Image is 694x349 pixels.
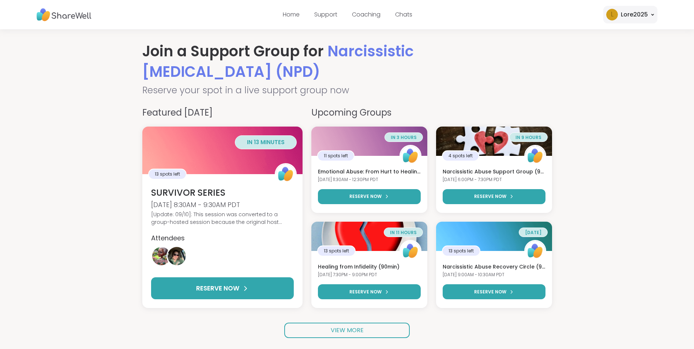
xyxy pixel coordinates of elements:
a: VIEW MORE [284,323,410,338]
img: ShareWell [401,146,420,166]
div: [Update: 09/10]: This session was converted to a group-hosted session because the original host c... [151,211,294,226]
span: VIEW MORE [331,326,364,334]
img: ShareWell Nav Logo [37,5,91,25]
div: [DATE] 7:30PM - 9:00PM PDT [318,272,421,278]
span: 4 spots left [449,153,473,159]
span: 13 spots left [449,248,474,254]
img: Emotional Abuse: From Hurt to Healing [311,127,427,156]
h4: Featured [DATE] [142,106,303,119]
img: SURVIVOR SERIES [142,127,303,174]
span: RESERVE NOW [474,193,506,200]
img: ShareWell [276,164,296,184]
span: 13 spots left [155,171,180,177]
h4: Upcoming Groups [311,106,552,119]
button: RESERVE NOW [318,189,421,204]
button: RESERVE NOW [443,284,545,299]
h3: Narcissistic Abuse Support Group (90min) [443,168,545,176]
span: 11 spots left [324,153,348,159]
div: [DATE] 8:30AM - 9:30AM PDT [151,200,294,209]
img: ShareWell [525,241,545,261]
button: RESERVE NOW [318,284,421,299]
a: Chats [395,10,412,19]
div: [DATE] 11:30AM - 12:30PM PDT [318,177,421,183]
span: Attendees [151,233,185,243]
span: RESERVE NOW [196,284,239,293]
h3: SURVIVOR SERIES [151,187,294,199]
h3: Emotional Abuse: From Hurt to Healing [318,168,421,176]
span: in 13 minutes [247,138,285,146]
span: in 9 hours [515,134,541,140]
span: Narcissistic [MEDICAL_DATA] (NPD) [142,41,414,82]
button: RESERVE NOW [151,277,294,299]
img: Healing from Infidelity (90min) [311,222,427,251]
h3: Healing from Infidelity (90min) [318,263,421,271]
span: RESERVE NOW [474,289,506,295]
img: ShareWell [401,241,420,261]
img: Narcissistic Abuse Support Group (90min) [436,127,552,156]
h2: Reserve your spot in a live support group now [142,83,552,97]
div: [DATE] 6:00PM - 7:30PM PDT [443,177,545,183]
button: RESERVE NOW [443,189,545,204]
h3: Narcissistic Abuse Recovery Circle (90min) [443,263,545,271]
span: [DATE] [525,229,541,236]
div: Lore2025 [621,10,648,19]
img: ShareWell [525,146,545,166]
a: Home [283,10,300,19]
a: Coaching [352,10,380,19]
img: nanny [152,247,170,265]
span: RESERVE NOW [349,289,382,295]
span: L [611,10,614,19]
h1: Join a Support Group for [142,41,552,82]
img: Narcissistic Abuse Recovery Circle (90min) [436,222,552,251]
a: Support [314,10,337,19]
div: [DATE] 9:00AM - 10:30AM PDT [443,272,545,278]
span: in 3 hours [391,134,417,140]
span: RESERVE NOW [349,193,382,200]
span: 13 spots left [324,248,349,254]
img: klgunn33 [168,247,186,265]
span: in 11 hours [390,229,417,236]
